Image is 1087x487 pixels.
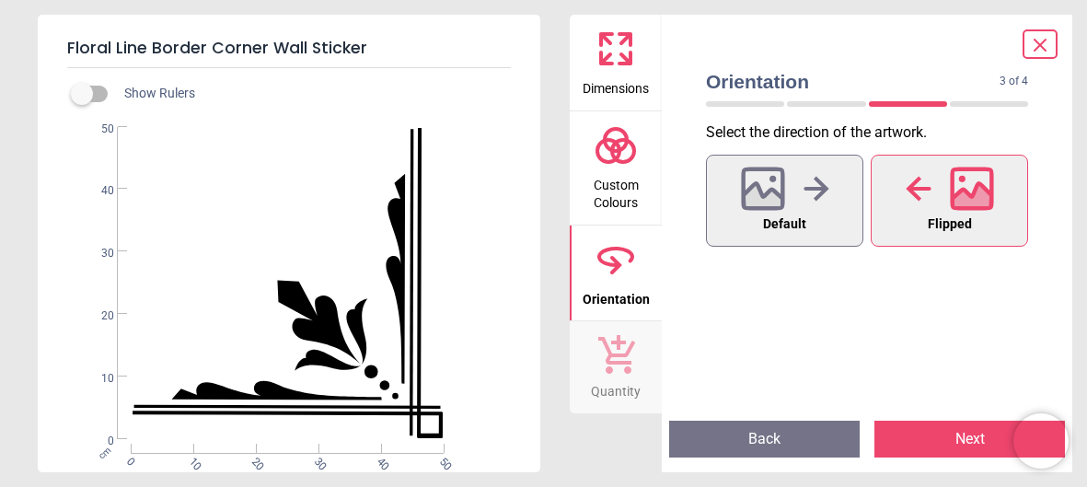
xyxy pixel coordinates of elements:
[871,155,1028,247] button: Flipped
[572,168,660,213] span: Custom Colours
[79,371,114,387] span: 10
[763,213,806,237] span: Default
[669,421,860,458] button: Back
[310,455,322,467] span: 30
[185,455,197,467] span: 10
[79,122,114,137] span: 50
[583,282,650,309] span: Orientation
[928,213,972,237] span: Flipped
[97,445,113,461] span: cm
[67,29,511,68] h5: Floral Line Border Corner Wall Sticker
[570,321,662,413] button: Quantity
[570,111,662,225] button: Custom Colours
[79,246,114,261] span: 30
[79,434,114,449] span: 0
[1013,413,1069,469] iframe: Brevo live chat
[570,15,662,110] button: Dimensions
[874,421,1065,458] button: Next
[373,455,385,467] span: 40
[706,155,863,247] button: Default
[706,68,1000,95] span: Orientation
[248,455,260,467] span: 20
[79,308,114,324] span: 20
[583,71,649,99] span: Dimensions
[706,122,1043,143] p: Select the direction of the artwork .
[79,183,114,199] span: 40
[570,226,662,321] button: Orientation
[435,455,447,467] span: 50
[82,83,540,105] div: Show Rulers
[591,374,641,401] span: Quantity
[1000,74,1028,89] span: 3 of 4
[122,455,134,467] span: 0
